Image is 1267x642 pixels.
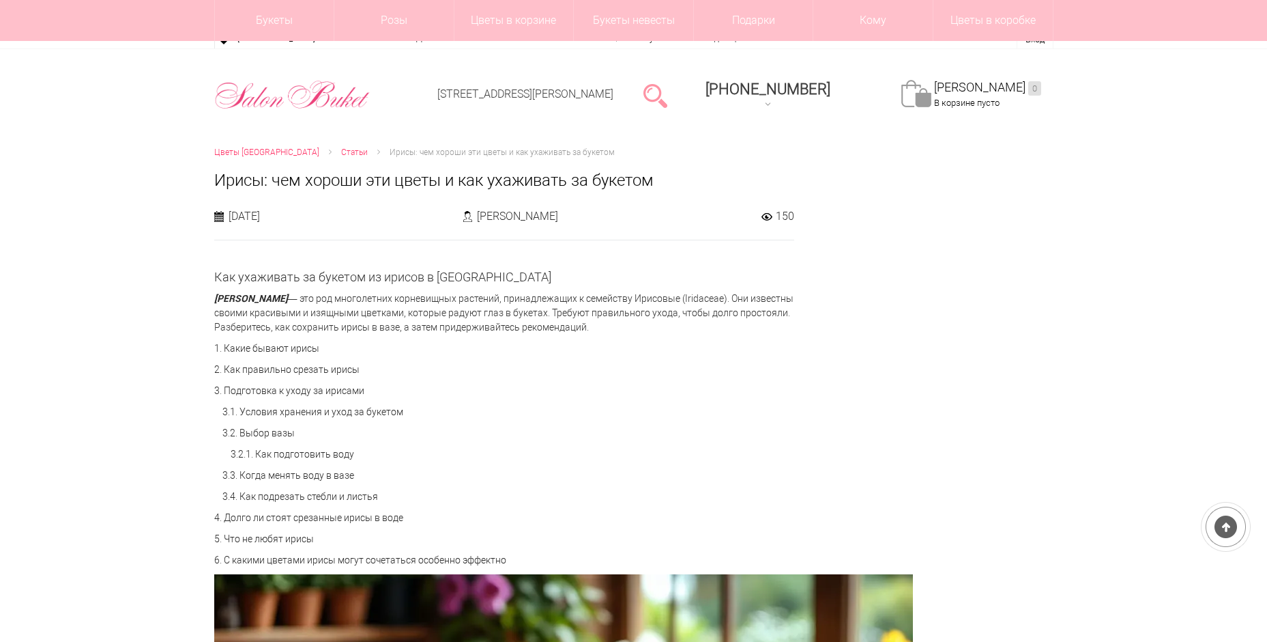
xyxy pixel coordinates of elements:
[222,428,295,438] a: 3.2. Выбор вазы
[214,555,506,566] a: 6. С какими цветами ирисы могут сочетаться особенно эффектно
[705,81,830,98] div: [PHONE_NUMBER]
[231,449,354,460] a: 3.2.1. Как подготовить воду
[214,145,319,160] a: Цветы [GEOGRAPHIC_DATA]
[214,77,370,113] img: Цветы Нижний Новгород
[214,292,288,305] a: [PERSON_NAME]
[1028,81,1041,96] ins: 0
[214,385,364,396] a: 3. Подготовка к уходу за ирисами
[222,470,354,481] a: 3.3. Когда менять воду в вазе
[934,80,1041,96] a: [PERSON_NAME]
[214,168,1053,193] h1: Ирисы: чем хороши эти цветы и как ухаживать за букетом
[214,533,314,544] a: 5. Что не любят ирисы
[477,209,558,223] span: [PERSON_NAME]
[222,406,403,417] a: 3.1. Условия хранения и уход за букетом
[222,491,378,502] a: 3.4. Как подрезать стебли и листья
[341,145,368,160] a: Статьи
[214,148,319,157] span: Цветы [GEOGRAPHIC_DATA]
[697,76,839,115] a: [PHONE_NUMBER]
[214,343,319,354] a: 1. Какие бывают ирисы
[934,98,1000,108] span: В корзине пусто
[214,364,360,375] a: 2. Как правильно срезать ирисы
[214,270,794,284] h2: Как ухаживать за букетом из ирисов в [GEOGRAPHIC_DATA]
[390,148,615,157] span: Ирисы: чем хороши эти цветы и как ухаживать за букетом
[214,512,403,523] a: 4. Долго ли стоят срезанные ирисы в воде
[229,209,260,223] span: [DATE]
[214,291,794,335] p: — это род многолетних корневищных растений, принадлежащих к семейству Ирисовые (Iridaceae). Они и...
[341,148,368,157] span: Статьи
[437,87,613,100] a: [STREET_ADDRESS][PERSON_NAME]
[776,209,794,223] span: 150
